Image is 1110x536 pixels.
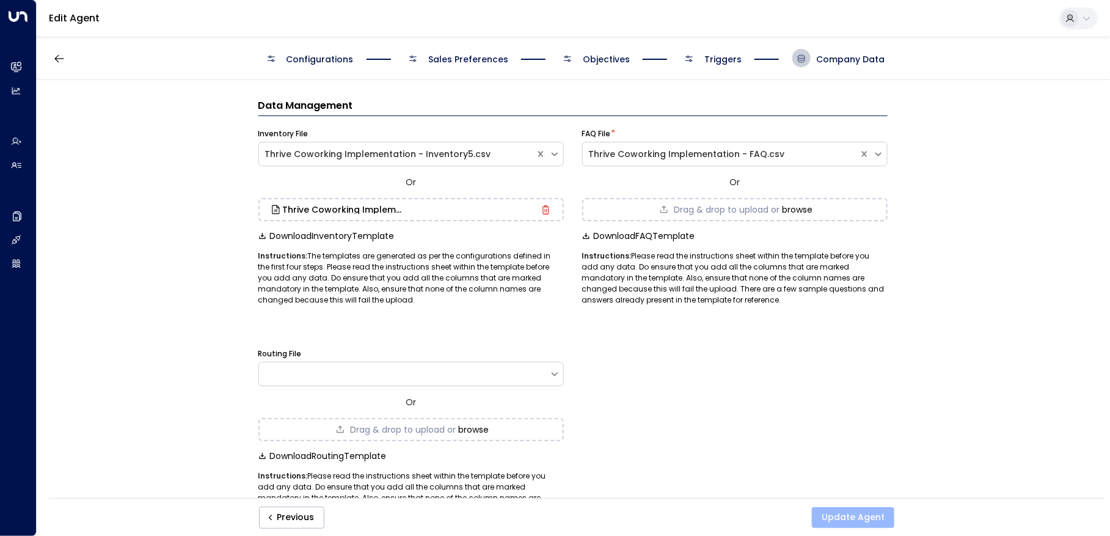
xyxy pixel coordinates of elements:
button: browse [458,425,489,435]
b: Instructions: [258,471,308,481]
button: Update Agent [812,507,894,528]
p: Please read the instructions sheet within the template before you add any data. Do ensure that yo... [582,251,888,306]
p: The templates are generated as per the configurations defined in the first four steps. Please rea... [258,251,564,306]
h3: Data Management [258,98,888,116]
span: Or [729,176,740,188]
span: Download Inventory Template [270,231,395,241]
p: Please read the instructions sheet within the template before you add any data. Do ensure that yo... [258,471,564,526]
div: Thrive Coworking Implementation - Inventory5.csv [265,148,529,161]
label: Inventory File [258,128,309,139]
span: Objectives [583,53,630,65]
button: DownloadFAQTemplate [582,231,695,241]
span: Or [406,396,416,408]
span: Sales Preferences [428,53,508,65]
span: Company Data [817,53,885,65]
span: Drag & drop to upload or [674,205,780,214]
span: Drag & drop to upload or [350,425,456,434]
a: Edit Agent [49,11,100,25]
button: DownloadInventoryTemplate [258,231,395,241]
div: Thrive Coworking Implementation - FAQ.csv [589,148,853,161]
span: Download FAQ Template [594,231,695,241]
button: Previous [259,507,324,529]
button: browse [782,205,812,215]
button: DownloadRoutingTemplate [258,451,387,461]
span: Configurations [287,53,354,65]
b: Instructions: [258,251,308,261]
span: Triggers [704,53,742,65]
h3: Thrive Coworking Implementation - Inventory5.csv [283,205,405,214]
b: Instructions: [582,251,632,261]
label: FAQ File [582,128,611,139]
span: Download Routing Template [270,451,387,461]
label: Routing File [258,348,302,359]
span: Or [406,176,416,188]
